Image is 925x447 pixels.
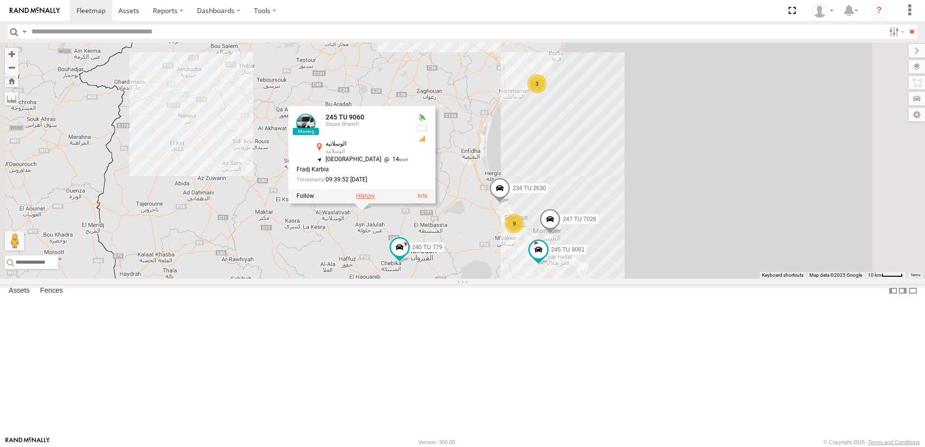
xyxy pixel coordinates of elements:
button: Map Scale: 10 km per 40 pixels [865,272,906,279]
span: 234 TU 2630 [512,185,546,192]
img: rand-logo.svg [10,7,60,14]
div: Version: 306.00 [418,439,455,445]
a: View Asset Details [418,193,428,200]
div: No battery health information received from this device. [416,125,428,133]
a: View Asset Details [297,114,316,134]
div: Souse Branch [326,121,409,127]
div: Valid GPS Fix [416,114,428,122]
div: Fradj Karbia [297,166,409,173]
button: Keyboard shortcuts [762,272,804,279]
div: الوسلاتية [326,141,409,148]
a: Visit our Website [5,437,50,447]
label: Measure [5,92,18,105]
label: Dock Summary Table to the Left [888,284,898,298]
div: 3 [527,74,547,93]
label: View Asset History [356,193,375,200]
label: Map Settings [909,108,925,121]
span: 10 km [868,272,881,278]
span: 14 [381,156,409,163]
div: 9 [505,214,524,233]
i: ? [871,3,887,18]
label: Hide Summary Table [908,284,918,298]
span: 247 TU 7028 [563,216,596,223]
button: Zoom in [5,47,18,60]
label: Assets [4,284,34,298]
label: Realtime tracking of Asset [297,193,314,200]
label: Fences [35,284,68,298]
button: Zoom Home [5,74,18,87]
span: 240 TU 779 [412,244,443,251]
label: Search Query [20,25,28,39]
label: Search Filter Options [885,25,906,39]
div: الوسلاتية [326,149,409,154]
span: Map data ©2025 Google [809,272,862,278]
div: Nejah Benkhalifa [809,3,837,18]
div: Date/time of location update [297,177,409,183]
div: GSM Signal = 2 [416,135,428,143]
a: Terms (opens in new tab) [910,273,921,277]
span: [GEOGRAPHIC_DATA] [326,156,381,163]
div: © Copyright 2025 - [823,439,920,445]
span: 245 TU 9061 [551,246,584,253]
button: Zoom out [5,60,18,74]
button: Drag Pegman onto the map to open Street View [5,231,24,251]
a: Terms and Conditions [868,439,920,445]
a: 245 TU 9060 [326,114,364,121]
label: Dock Summary Table to the Right [898,284,908,298]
